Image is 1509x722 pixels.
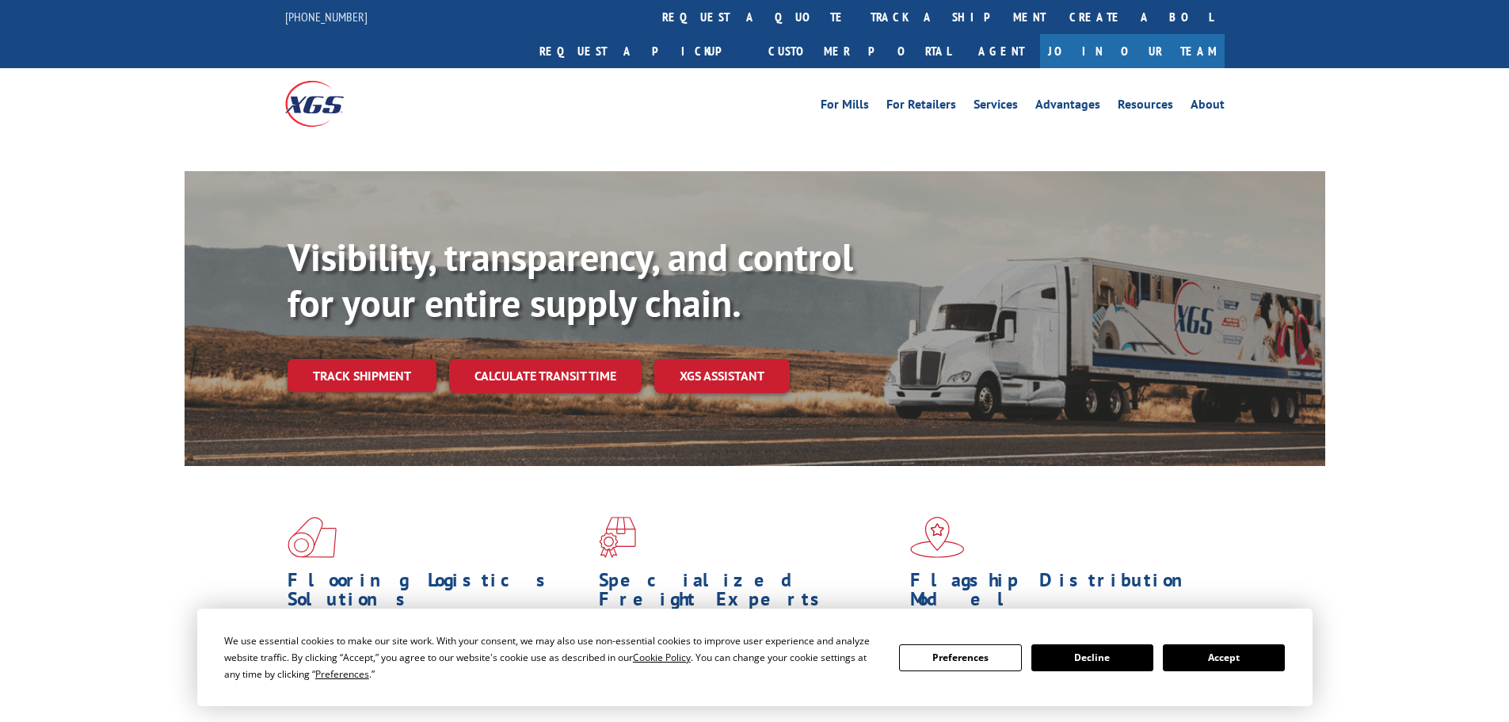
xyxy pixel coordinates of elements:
[633,651,691,664] span: Cookie Policy
[1040,34,1225,68] a: Join Our Team
[285,9,368,25] a: [PHONE_NUMBER]
[756,34,962,68] a: Customer Portal
[886,98,956,116] a: For Retailers
[899,644,1021,671] button: Preferences
[1163,644,1285,671] button: Accept
[910,517,965,558] img: xgs-icon-flagship-distribution-model-red
[962,34,1040,68] a: Agent
[288,571,587,617] h1: Flooring Logistics Solutions
[528,34,756,68] a: Request a pickup
[1035,98,1100,116] a: Advantages
[288,232,853,327] b: Visibility, transparency, and control for your entire supply chain.
[1191,98,1225,116] a: About
[654,359,790,393] a: XGS ASSISTANT
[974,98,1018,116] a: Services
[821,98,869,116] a: For Mills
[288,359,436,392] a: Track shipment
[599,517,636,558] img: xgs-icon-focused-on-flooring-red
[224,632,880,682] div: We use essential cookies to make our site work. With your consent, we may also use non-essential ...
[288,517,337,558] img: xgs-icon-total-supply-chain-intelligence-red
[910,571,1210,617] h1: Flagship Distribution Model
[197,609,1313,706] div: Cookie Consent Prompt
[1031,644,1153,671] button: Decline
[1118,98,1173,116] a: Resources
[449,359,642,393] a: Calculate transit time
[599,571,898,617] h1: Specialized Freight Experts
[315,667,369,681] span: Preferences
